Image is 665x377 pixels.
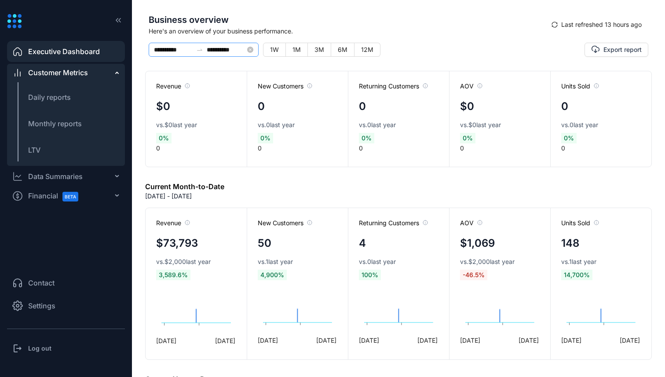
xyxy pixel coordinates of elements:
[156,82,190,91] span: Revenue
[270,46,279,53] span: 1W
[359,99,366,114] h4: 0
[156,133,172,143] span: 0 %
[519,336,539,345] span: [DATE]
[28,171,83,182] div: Data Summaries
[28,93,71,102] span: Daily reports
[28,119,82,128] span: Monthly reports
[561,336,581,345] span: [DATE]
[156,257,211,266] span: vs. $2,000 last year
[460,82,482,91] span: AOV
[196,46,203,53] span: to
[28,186,86,206] span: Financial
[561,121,598,129] span: vs. 0 last year
[28,46,100,57] span: Executive Dashboard
[545,18,648,32] button: syncLast refreshed 13 hours ago
[258,133,273,143] span: 0 %
[314,46,324,53] span: 3M
[460,257,515,266] span: vs. $2,000 last year
[550,71,651,167] div: 0
[156,121,197,129] span: vs. $0 last year
[359,235,366,251] h4: 4
[247,47,253,53] span: close-circle
[620,336,640,345] span: [DATE]
[417,336,438,345] span: [DATE]
[292,46,301,53] span: 1M
[156,219,190,227] span: Revenue
[149,13,545,26] span: Business overview
[215,336,235,345] span: [DATE]
[258,257,293,266] span: vs. 1 last year
[552,22,558,28] span: sync
[145,181,224,192] h6: Current Month-to-Date
[460,336,480,345] span: [DATE]
[28,67,88,78] span: Customer Metrics
[561,219,599,227] span: Units Sold
[316,336,336,345] span: [DATE]
[460,270,487,280] span: -46.5 %
[460,133,475,143] span: 0 %
[338,46,347,53] span: 6M
[149,26,545,36] span: Here's an overview of your business performance.
[258,270,287,280] span: 4,900 %
[561,99,568,114] h4: 0
[28,146,40,154] span: LTV
[585,43,648,57] button: Export report
[561,270,592,280] span: 14,700 %
[359,336,379,345] span: [DATE]
[258,82,312,91] span: New Customers
[196,46,203,53] span: swap-right
[460,219,482,227] span: AOV
[145,192,192,201] p: [DATE] - [DATE]
[28,278,55,288] span: Contact
[603,45,642,54] span: Export report
[156,235,198,251] h4: $73,793
[359,257,396,266] span: vs. 0 last year
[359,121,396,129] span: vs. 0 last year
[359,82,428,91] span: Returning Customers
[449,71,550,167] div: 0
[156,270,190,280] span: 3,589.6 %
[258,235,271,251] h4: 50
[561,257,596,266] span: vs. 1 last year
[359,219,428,227] span: Returning Customers
[348,71,449,167] div: 0
[28,300,55,311] span: Settings
[258,336,278,345] span: [DATE]
[359,270,381,280] span: 100 %
[156,336,176,345] span: [DATE]
[258,121,295,129] span: vs. 0 last year
[258,219,312,227] span: New Customers
[258,99,265,114] h4: 0
[62,192,78,201] span: BETA
[561,82,599,91] span: Units Sold
[561,133,577,143] span: 0 %
[460,121,501,129] span: vs. $0 last year
[247,71,348,167] div: 0
[146,71,247,167] div: 0
[561,20,642,29] span: Last refreshed 13 hours ago
[561,235,579,251] h4: 148
[359,133,374,143] span: 0 %
[361,46,373,53] span: 12M
[460,235,495,251] h4: $1,069
[28,344,51,353] h3: Log out
[460,99,474,114] h4: $0
[156,99,170,114] h4: $0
